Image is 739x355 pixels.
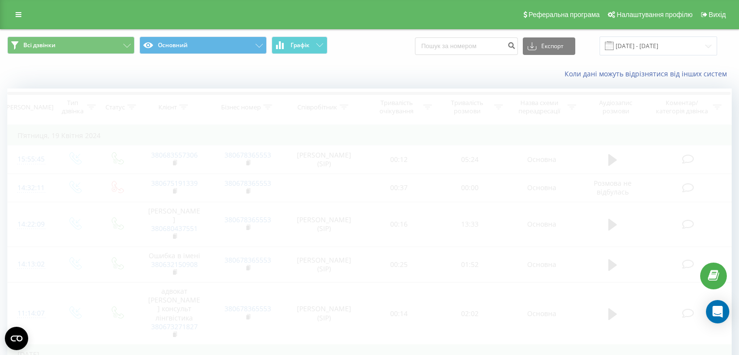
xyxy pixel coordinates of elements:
button: Open CMP widget [5,327,28,350]
a: Коли дані можуть відрізнятися вiд інших систем [565,69,732,78]
span: Вихід [709,11,726,18]
button: Експорт [523,37,575,55]
span: Всі дзвінки [23,41,55,49]
span: Графік [291,42,309,49]
span: Налаштування профілю [617,11,692,18]
button: Графік [272,36,327,54]
div: Open Intercom Messenger [706,300,729,323]
input: Пошук за номером [415,37,518,55]
span: Реферальна програма [529,11,600,18]
button: Основний [139,36,267,54]
button: Всі дзвінки [7,36,135,54]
